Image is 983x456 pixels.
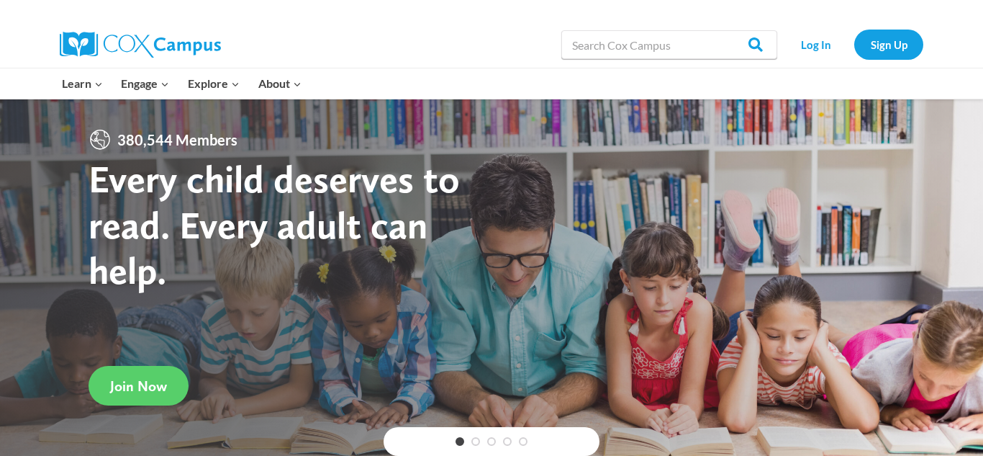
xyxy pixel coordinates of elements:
[112,128,243,151] span: 380,544 Members
[487,437,496,446] a: 3
[110,377,167,395] span: Join Now
[60,32,221,58] img: Cox Campus
[471,437,480,446] a: 2
[53,68,310,99] nav: Primary Navigation
[456,437,464,446] a: 1
[784,30,923,59] nav: Secondary Navigation
[121,74,169,93] span: Engage
[784,30,847,59] a: Log In
[188,74,240,93] span: Explore
[258,74,302,93] span: About
[519,437,527,446] a: 5
[561,30,777,59] input: Search Cox Campus
[62,74,103,93] span: Learn
[89,156,460,293] strong: Every child deserves to read. Every adult can help.
[503,437,512,446] a: 4
[854,30,923,59] a: Sign Up
[89,366,189,406] a: Join Now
